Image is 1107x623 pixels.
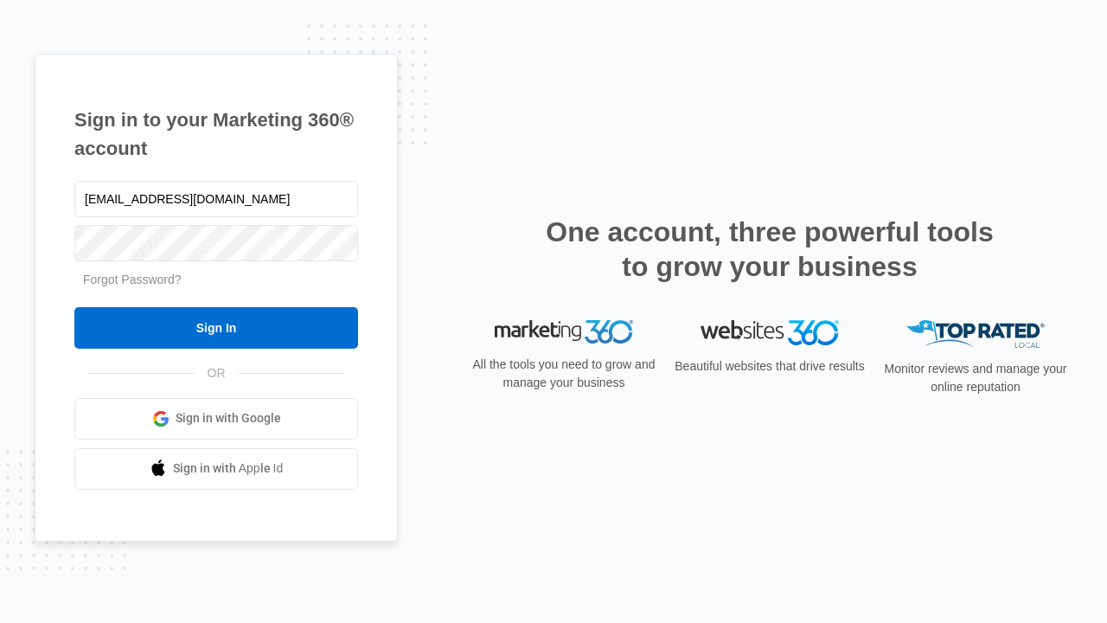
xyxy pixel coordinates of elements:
[74,181,358,217] input: Email
[195,364,238,382] span: OR
[701,320,839,345] img: Websites 360
[176,409,281,427] span: Sign in with Google
[74,307,358,349] input: Sign In
[74,106,358,163] h1: Sign in to your Marketing 360® account
[83,273,182,286] a: Forgot Password?
[673,357,867,376] p: Beautiful websites that drive results
[74,398,358,440] a: Sign in with Google
[173,459,284,478] span: Sign in with Apple Id
[906,320,1045,349] img: Top Rated Local
[879,360,1072,396] p: Monitor reviews and manage your online reputation
[495,320,633,344] img: Marketing 360
[541,215,999,284] h2: One account, three powerful tools to grow your business
[467,356,661,392] p: All the tools you need to grow and manage your business
[74,448,358,490] a: Sign in with Apple Id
